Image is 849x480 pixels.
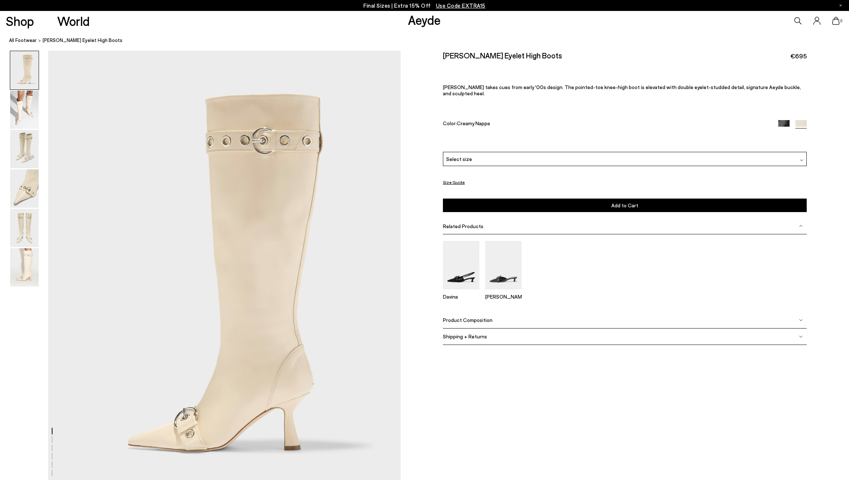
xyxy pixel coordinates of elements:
[799,335,803,338] img: svg%3E
[10,248,39,287] img: Vivian Eyelet High Boots - Image 6
[485,284,522,300] a: Danielle Eyelet Mules [PERSON_NAME]
[10,51,39,89] img: Vivian Eyelet High Boots - Image 1
[443,120,766,128] div: Color:
[485,241,522,289] img: Danielle Eyelet Mules
[443,223,483,229] span: Related Products
[446,155,472,163] span: Select size
[790,51,807,61] span: €695
[363,1,486,10] p: Final Sizes | Extra 15% Off
[9,31,849,51] nav: breadcrumb
[443,199,807,212] button: Add to Cart
[443,284,479,300] a: Davina Eyelet Slingback Pumps Davina
[443,293,479,300] p: Davina
[57,15,90,27] a: World
[10,169,39,208] img: Vivian Eyelet High Boots - Image 4
[443,178,465,187] button: Size Guide
[443,333,487,339] span: Shipping + Returns
[799,224,803,228] img: svg%3E
[6,15,34,27] a: Shop
[443,317,492,323] span: Product Composition
[840,19,843,23] span: 0
[9,37,37,44] a: All Footwear
[800,158,803,162] img: svg%3E
[443,51,562,60] h2: [PERSON_NAME] Eyelet High Boots
[408,12,441,27] a: Aeyde
[10,130,39,168] img: Vivian Eyelet High Boots - Image 3
[485,293,522,300] p: [PERSON_NAME]
[443,84,807,96] p: [PERSON_NAME] takes cues from early '00s design. The pointed-toe knee-high boot is elevated with ...
[43,37,122,44] span: [PERSON_NAME] Eyelet High Boots
[611,202,638,208] span: Add to Cart
[799,318,803,322] img: svg%3E
[443,241,479,289] img: Davina Eyelet Slingback Pumps
[10,91,39,129] img: Vivian Eyelet High Boots - Image 2
[436,2,486,9] span: Navigate to /collections/ss25-final-sizes
[832,17,840,25] a: 0
[10,209,39,247] img: Vivian Eyelet High Boots - Image 5
[457,120,490,126] span: Creamy Nappa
